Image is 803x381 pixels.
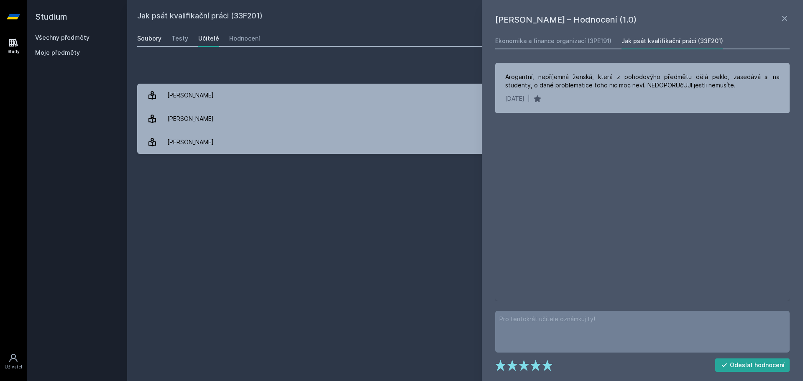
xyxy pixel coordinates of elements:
a: Study [2,33,25,59]
span: Moje předměty [35,49,80,57]
div: [PERSON_NAME] [167,134,214,151]
div: Hodnocení [229,34,260,43]
div: [PERSON_NAME] [167,87,214,104]
a: Soubory [137,30,161,47]
div: Uživatel [5,364,22,370]
div: Učitelé [198,34,219,43]
a: [PERSON_NAME] 1 hodnocení 1.0 [137,130,793,154]
a: Testy [171,30,188,47]
a: Učitelé [198,30,219,47]
div: [DATE] [505,95,524,103]
a: Uživatel [2,349,25,374]
a: Hodnocení [229,30,260,47]
div: | [528,95,530,103]
h2: Jak psát kvalifikační práci (33F201) [137,10,699,23]
a: [PERSON_NAME] 2 hodnocení 5.0 [137,107,793,130]
a: [PERSON_NAME] 1 hodnocení 3.0 [137,84,793,107]
div: Study [8,49,20,55]
div: [PERSON_NAME] [167,110,214,127]
a: Všechny předměty [35,34,90,41]
div: Soubory [137,34,161,43]
div: Testy [171,34,188,43]
div: Arogantní, nepříjemná ženská, která z pohodovýho předmětu dělá peklo, zasedává si na studenty, o ... [505,73,780,89]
